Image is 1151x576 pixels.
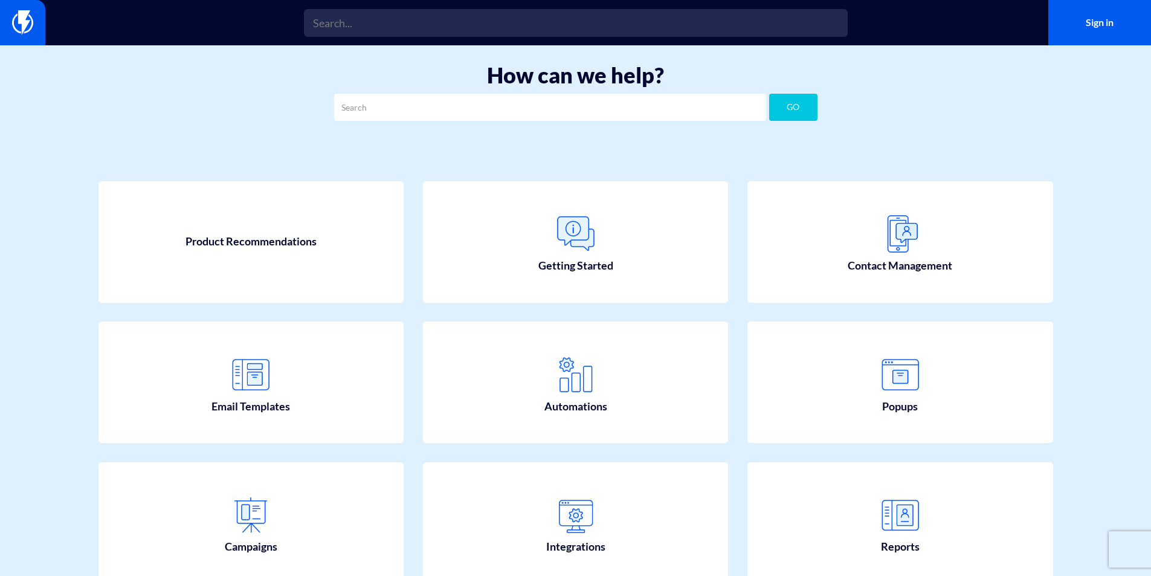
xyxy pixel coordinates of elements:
span: Automations [544,399,607,415]
input: Search [334,94,766,121]
span: Getting Started [538,258,613,274]
h1: How can we help? [18,63,1133,88]
a: Popups [747,322,1053,443]
span: Popups [882,399,918,415]
span: Campaigns [225,539,277,555]
a: Automations [423,322,729,443]
a: Email Templates [98,322,404,443]
span: Email Templates [211,399,290,415]
a: Contact Management [747,181,1053,303]
button: GO [769,94,817,121]
input: Search... [304,9,848,37]
span: Contact Management [848,258,952,274]
a: Getting Started [423,181,729,303]
span: Product Recommendations [185,234,317,250]
span: Reports [881,539,920,555]
a: Product Recommendations [98,181,404,303]
span: Integrations [546,539,605,555]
